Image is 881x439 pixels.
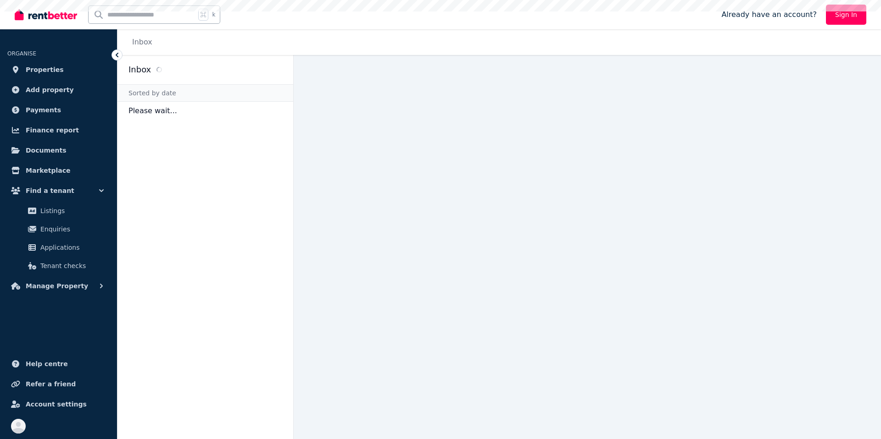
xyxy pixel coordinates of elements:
span: Documents [26,145,67,156]
a: Payments [7,101,110,119]
button: Manage Property [7,277,110,295]
a: Marketplace [7,161,110,180]
span: Payments [26,104,61,115]
a: Properties [7,60,110,79]
nav: Breadcrumb [117,29,163,55]
a: Refer a friend [7,375,110,393]
span: Refer a friend [26,379,76,390]
span: Listings [40,205,102,216]
span: Enquiries [40,224,102,235]
span: Already have an account? [721,9,817,20]
span: Applications [40,242,102,253]
p: Please wait... [117,102,293,120]
a: Finance report [7,121,110,139]
span: Properties [26,64,64,75]
a: Inbox [132,38,152,46]
span: Manage Property [26,280,88,291]
a: Applications [11,238,106,257]
span: Help centre [26,358,68,369]
span: ORGANISE [7,50,36,57]
h2: Inbox [128,63,151,76]
div: Sorted by date [117,84,293,102]
button: Find a tenant [7,181,110,200]
a: Add property [7,81,110,99]
span: Marketplace [26,165,70,176]
a: Enquiries [11,220,106,238]
span: Add property [26,84,74,95]
a: Sign In [826,5,866,25]
a: Listings [11,202,106,220]
span: Find a tenant [26,185,74,196]
a: Help centre [7,355,110,373]
span: k [212,11,215,18]
span: Tenant checks [40,260,102,271]
a: Account settings [7,395,110,413]
a: Tenant checks [11,257,106,275]
span: Finance report [26,125,79,136]
img: RentBetter [15,8,77,22]
a: Documents [7,141,110,159]
span: Account settings [26,399,87,410]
